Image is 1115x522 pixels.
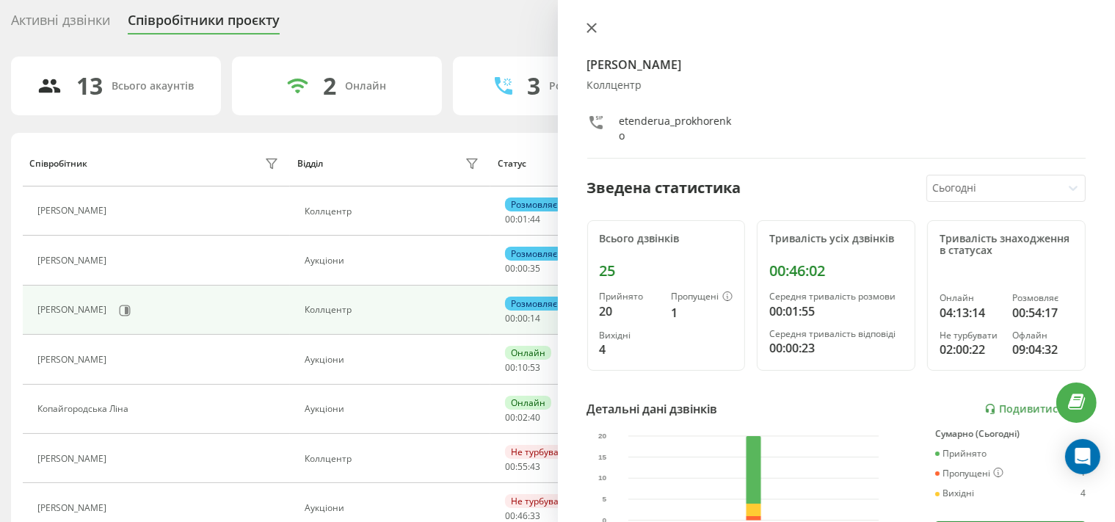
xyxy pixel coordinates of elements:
[505,462,540,472] div: : :
[598,474,607,482] text: 10
[940,293,1000,303] div: Онлайн
[498,159,526,169] div: Статус
[602,496,606,504] text: 5
[671,304,733,322] div: 1
[505,510,515,522] span: 00
[305,503,482,513] div: Аукціони
[505,396,551,410] div: Онлайн
[505,460,515,473] span: 00
[505,262,515,275] span: 00
[505,313,540,324] div: : :
[1012,330,1073,341] div: Офлайн
[37,503,110,513] div: [PERSON_NAME]
[1012,293,1073,303] div: Розмовляє
[517,411,528,424] span: 02
[345,80,386,93] div: Онлайн
[935,429,1086,439] div: Сумарно (Сьогодні)
[598,432,607,440] text: 20
[671,291,733,303] div: Пропущені
[769,339,903,357] div: 00:00:23
[505,214,540,225] div: : :
[517,460,528,473] span: 55
[530,460,540,473] span: 43
[600,262,733,280] div: 25
[587,400,718,418] div: Детальні дані дзвінків
[305,206,482,217] div: Коллцентр
[505,264,540,274] div: : :
[598,453,607,461] text: 15
[530,510,540,522] span: 33
[505,297,563,311] div: Розмовляє
[935,449,987,459] div: Прийнято
[1065,439,1100,474] div: Open Intercom Messenger
[549,80,620,93] div: Розмовляють
[940,341,1000,358] div: 02:00:22
[530,361,540,374] span: 53
[527,72,540,100] div: 3
[128,12,280,35] div: Співробітники проєкту
[297,159,323,169] div: Відділ
[600,291,660,302] div: Прийнято
[984,403,1086,416] a: Подивитись звіт
[1081,488,1086,499] div: 4
[587,79,1086,92] div: Коллцентр
[37,255,110,266] div: [PERSON_NAME]
[940,233,1073,258] div: Тривалість знаходження в статусах
[517,312,528,325] span: 00
[517,262,528,275] span: 00
[600,233,733,245] div: Всього дзвінків
[305,454,482,464] div: Коллцентр
[505,197,563,211] div: Розмовляє
[505,413,540,423] div: : :
[1012,304,1073,322] div: 00:54:17
[29,159,87,169] div: Співробітник
[37,355,110,365] div: [PERSON_NAME]
[517,361,528,374] span: 10
[505,247,563,261] div: Розмовляє
[517,510,528,522] span: 46
[530,262,540,275] span: 35
[505,346,551,360] div: Онлайн
[323,72,336,100] div: 2
[935,468,1003,479] div: Пропущені
[112,80,194,93] div: Всього акаунтів
[517,213,528,225] span: 01
[600,341,660,358] div: 4
[505,511,540,521] div: : :
[620,114,734,143] div: etenderua_prokhorenko
[505,363,540,373] div: : :
[1012,341,1073,358] div: 09:04:32
[769,262,903,280] div: 00:46:02
[505,445,575,459] div: Не турбувати
[530,411,540,424] span: 40
[37,404,132,414] div: Копайгородська Ліна
[76,72,103,100] div: 13
[505,213,515,225] span: 00
[587,177,741,199] div: Зведена статистика
[305,255,482,266] div: Аукціони
[769,233,903,245] div: Тривалість усіх дзвінків
[587,56,1086,73] h4: [PERSON_NAME]
[37,305,110,315] div: [PERSON_NAME]
[305,355,482,365] div: Аукціони
[505,411,515,424] span: 00
[935,488,974,499] div: Вихідні
[769,329,903,339] div: Середня тривалість відповіді
[600,330,660,341] div: Вихідні
[305,404,482,414] div: Аукціони
[505,361,515,374] span: 00
[37,454,110,464] div: [PERSON_NAME]
[37,206,110,216] div: [PERSON_NAME]
[600,302,660,320] div: 20
[530,213,540,225] span: 44
[940,304,1000,322] div: 04:13:14
[11,12,110,35] div: Активні дзвінки
[940,330,1000,341] div: Не турбувати
[769,291,903,302] div: Середня тривалість розмови
[505,312,515,325] span: 00
[305,305,482,315] div: Коллцентр
[530,312,540,325] span: 14
[769,302,903,320] div: 00:01:55
[505,494,575,508] div: Не турбувати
